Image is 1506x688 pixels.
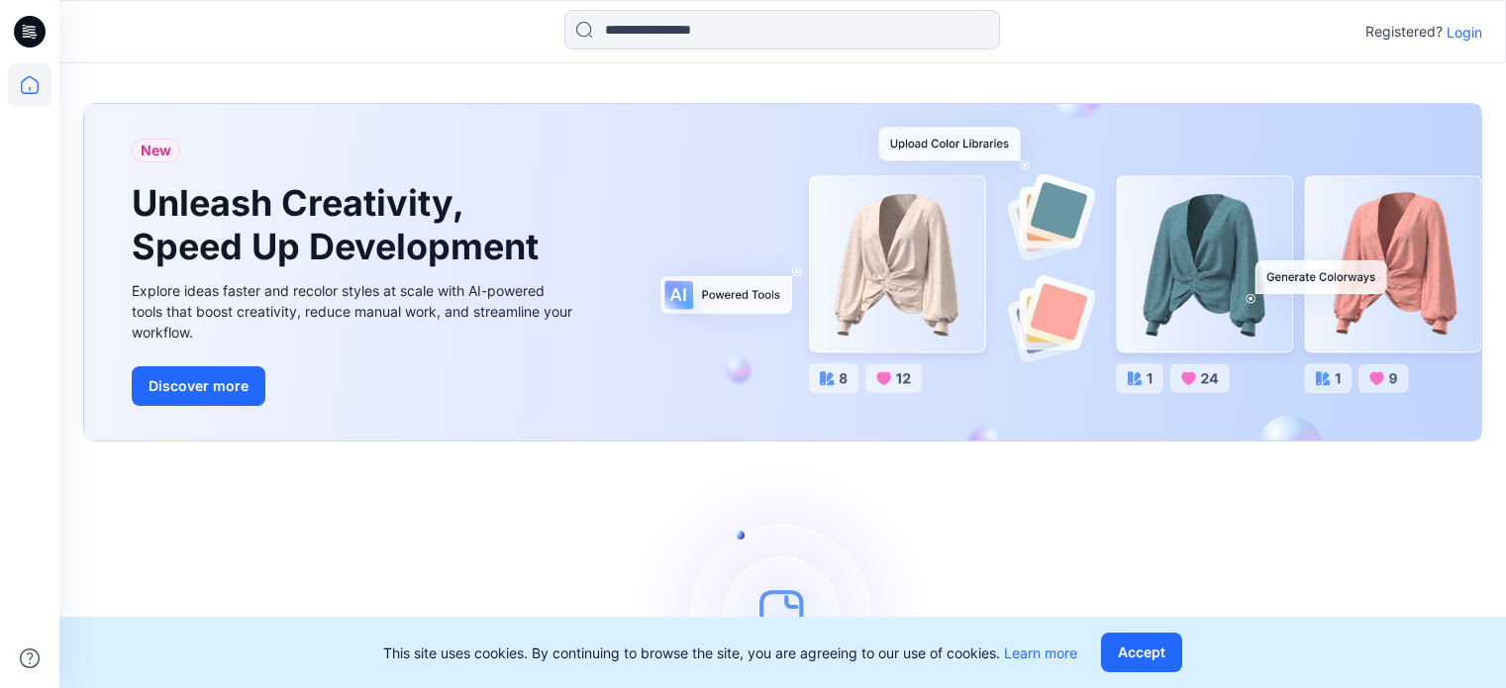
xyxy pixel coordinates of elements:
[1004,644,1077,661] a: Learn more
[1447,22,1482,43] p: Login
[141,139,171,162] span: New
[1365,20,1443,44] p: Registered?
[132,366,265,406] button: Discover more
[1101,633,1182,672] button: Accept
[132,182,548,267] h1: Unleash Creativity, Speed Up Development
[132,280,577,343] div: Explore ideas faster and recolor styles at scale with AI-powered tools that boost creativity, red...
[383,642,1077,663] p: This site uses cookies. By continuing to browse the site, you are agreeing to our use of cookies.
[132,366,577,406] a: Discover more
